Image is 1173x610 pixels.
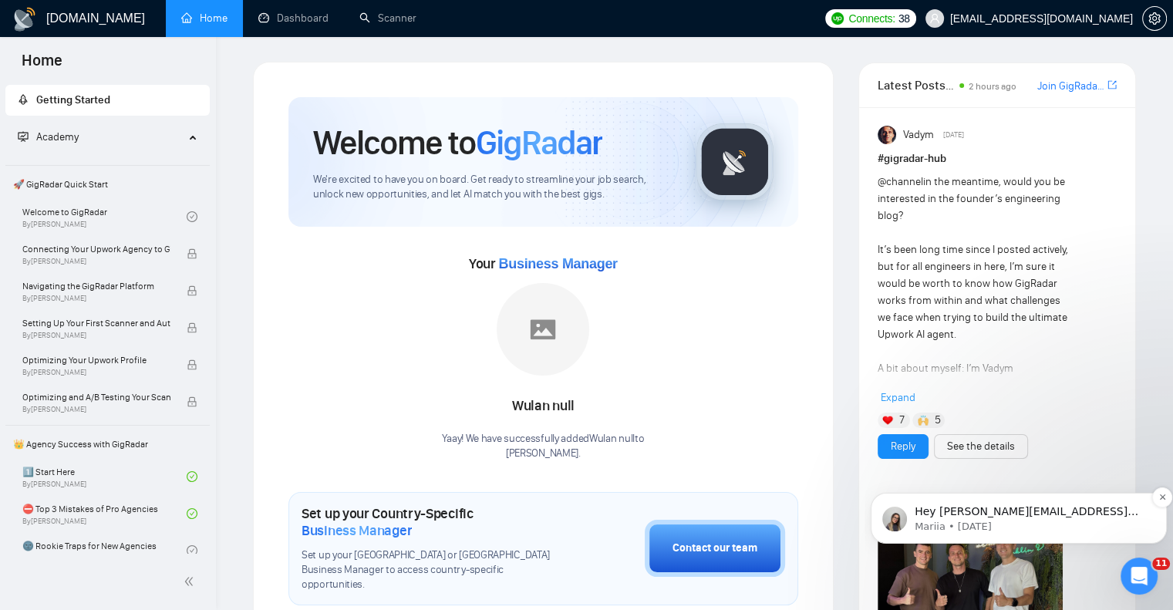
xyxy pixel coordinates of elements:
span: setting [1143,12,1166,25]
li: Getting Started [5,85,210,116]
span: 👑 Agency Success with GigRadar [7,429,208,460]
img: Vadym [878,126,896,144]
img: upwork-logo.png [831,12,844,25]
span: Optimizing and A/B Testing Your Scanner for Better Results [22,389,170,405]
span: rocket [18,94,29,105]
span: check-circle [187,508,197,519]
img: placeholder.png [497,283,589,376]
button: setting [1142,6,1167,31]
button: See the details [934,434,1028,459]
span: We're excited to have you on board. Get ready to streamline your job search, unlock new opportuni... [313,173,672,202]
span: Your [469,255,618,272]
span: Home [9,49,75,82]
span: Optimizing Your Upwork Profile [22,352,170,368]
button: Contact our team [645,520,785,577]
a: homeHome [181,12,228,25]
span: lock [187,359,197,370]
p: [PERSON_NAME] . [442,447,644,461]
a: searchScanner [359,12,416,25]
span: lock [187,248,197,259]
p: Message from Mariia, sent 1d ago [50,59,283,73]
span: Academy [36,130,79,143]
div: Wulan null [442,393,644,420]
a: dashboardDashboard [258,12,329,25]
a: Join GigRadar Slack Community [1037,78,1104,95]
a: Reply [891,438,915,455]
img: logo [12,7,37,32]
span: By [PERSON_NAME] [22,331,170,340]
span: By [PERSON_NAME] [22,294,170,303]
span: Business Manager [302,522,412,539]
span: check-circle [187,471,197,482]
span: 11 [1152,558,1170,570]
span: Navigating the GigRadar Platform [22,278,170,294]
span: fund-projection-screen [18,131,29,142]
span: check-circle [187,211,197,222]
span: By [PERSON_NAME] [22,368,170,377]
span: double-left [184,574,199,589]
span: user [929,13,940,24]
span: 7 [899,413,905,428]
a: 1️⃣ Start HereBy[PERSON_NAME] [22,460,187,494]
h1: Welcome to [313,122,602,163]
span: Set up your [GEOGRAPHIC_DATA] or [GEOGRAPHIC_DATA] Business Manager to access country-specific op... [302,548,568,592]
a: Welcome to GigRadarBy[PERSON_NAME] [22,200,187,234]
iframe: Intercom notifications message [865,460,1173,568]
span: Academy [18,130,79,143]
span: Business Manager [498,256,617,271]
span: Vadym [902,126,933,143]
span: lock [187,285,197,296]
span: [DATE] [943,128,964,142]
span: Expand [881,391,915,404]
a: ⛔ Top 3 Mistakes of Pro AgenciesBy[PERSON_NAME] [22,497,187,531]
span: export [1107,79,1117,91]
h1: # gigradar-hub [878,150,1117,167]
span: lock [187,396,197,407]
iframe: Intercom live chat [1121,558,1158,595]
span: 5 [934,413,940,428]
div: Contact our team [672,540,757,557]
button: Dismiss notification [288,27,308,47]
span: check-circle [187,545,197,556]
img: ❤️ [882,415,893,426]
a: export [1107,78,1117,93]
span: 2 hours ago [969,81,1016,92]
span: Getting Started [36,93,110,106]
span: Setting Up Your First Scanner and Auto-Bidder [22,315,170,331]
span: lock [187,322,197,333]
span: Connecting Your Upwork Agency to GigRadar [22,241,170,257]
span: Connects: [848,10,895,27]
img: gigradar-logo.png [696,123,774,201]
span: By [PERSON_NAME] [22,257,170,266]
span: Hey [PERSON_NAME][EMAIL_ADDRESS][DOMAIN_NAME], Looks like your Upwork agency CMW ran out of conne... [50,45,281,226]
span: 🚀 GigRadar Quick Start [7,169,208,200]
a: setting [1142,12,1167,25]
span: By [PERSON_NAME] [22,405,170,414]
span: @channel [878,175,923,188]
span: GigRadar [476,122,602,163]
img: 🙌 [918,415,929,426]
span: Latest Posts from the GigRadar Community [878,76,955,95]
span: 38 [898,10,910,27]
a: 🌚 Rookie Traps for New Agencies [22,534,187,568]
button: Reply [878,434,929,459]
div: Yaay! We have successfully added Wulan null to [442,432,644,461]
h1: Set up your Country-Specific [302,505,568,539]
a: See the details [947,438,1015,455]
